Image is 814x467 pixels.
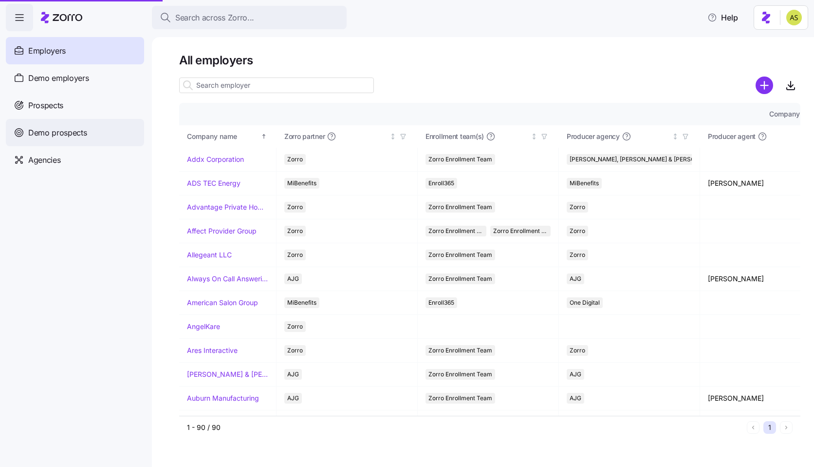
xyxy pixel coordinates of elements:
div: Not sorted [389,133,396,140]
a: Auburn Manufacturing [187,393,259,403]
span: Zorro Enrollment Team [428,250,492,260]
th: Company nameSorted ascending [179,125,277,148]
span: Agencies [28,154,60,166]
span: AJG [287,369,299,380]
span: Search across Zorro... [175,12,254,24]
img: 2a591ca43c48773f1b6ab43d7a2c8ce9 [786,10,802,25]
a: Demo prospects [6,119,144,146]
span: AJG [570,273,581,284]
a: Demo employers [6,64,144,92]
a: Addx Corporation [187,155,244,164]
span: MiBenefits [287,178,316,189]
a: Prospects [6,92,144,119]
a: Affect Provider Group [187,226,257,236]
span: Enroll365 [428,297,454,308]
a: Employers [6,37,144,64]
span: Help [707,12,738,23]
span: Zorro [570,226,585,236]
span: One Digital [570,297,600,308]
button: 1 [763,421,776,434]
div: 1 - 90 / 90 [187,423,743,432]
span: AJG [570,393,581,404]
span: Demo employers [28,72,89,84]
span: AJG [287,273,299,284]
span: Zorro Enrollment Experts [493,226,548,236]
span: Zorro Enrollment Team [428,393,492,404]
a: Ares Interactive [187,346,238,355]
input: Search employer [179,78,374,93]
span: Zorro [570,250,585,260]
div: Not sorted [531,133,537,140]
a: Advantage Private Home Care [187,202,268,212]
span: Employers [28,45,66,57]
span: Zorro [570,202,585,213]
a: AngelKare [187,322,220,331]
th: Zorro partnerNot sorted [277,125,418,148]
span: [PERSON_NAME], [PERSON_NAME] & [PERSON_NAME] [570,154,721,165]
div: Company name [187,131,259,142]
a: ADS TEC Energy [187,178,240,188]
div: Sorted ascending [260,133,267,140]
button: Help [700,8,746,27]
a: Always On Call Answering Service [187,274,268,284]
span: Zorro partner [284,132,325,141]
span: Zorro Enrollment Team [428,226,483,236]
span: Zorro Enrollment Team [428,154,492,165]
th: Enrollment team(s)Not sorted [418,125,559,148]
button: Next page [780,421,793,434]
button: Search across Zorro... [152,6,347,29]
span: Zorro Enrollment Team [428,345,492,356]
th: Producer agencyNot sorted [559,125,700,148]
a: Agencies [6,146,144,174]
span: Zorro [287,321,303,332]
span: Zorro [287,154,303,165]
span: MiBenefits [570,178,599,189]
span: Producer agent [708,132,756,141]
span: AJG [570,369,581,380]
span: Zorro Enrollment Team [428,273,492,284]
span: Prospects [28,99,63,112]
button: Previous page [747,421,759,434]
h1: All employers [179,53,800,68]
span: Producer agency [567,132,620,141]
span: AJG [287,393,299,404]
a: [PERSON_NAME] & [PERSON_NAME]'s [187,370,268,379]
span: Zorro [287,202,303,213]
span: Zorro Enrollment Team [428,202,492,213]
span: Zorro [287,226,303,236]
span: Zorro [570,345,585,356]
span: Zorro [287,345,303,356]
span: Zorro [287,250,303,260]
a: American Salon Group [187,298,258,308]
svg: add icon [756,77,773,94]
div: Not sorted [672,133,679,140]
span: MiBenefits [287,297,316,308]
span: Enrollment team(s) [425,132,484,141]
a: Allegeant LLC [187,250,232,260]
span: Zorro Enrollment Team [428,369,492,380]
span: Demo prospects [28,127,87,139]
span: Enroll365 [428,178,454,189]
